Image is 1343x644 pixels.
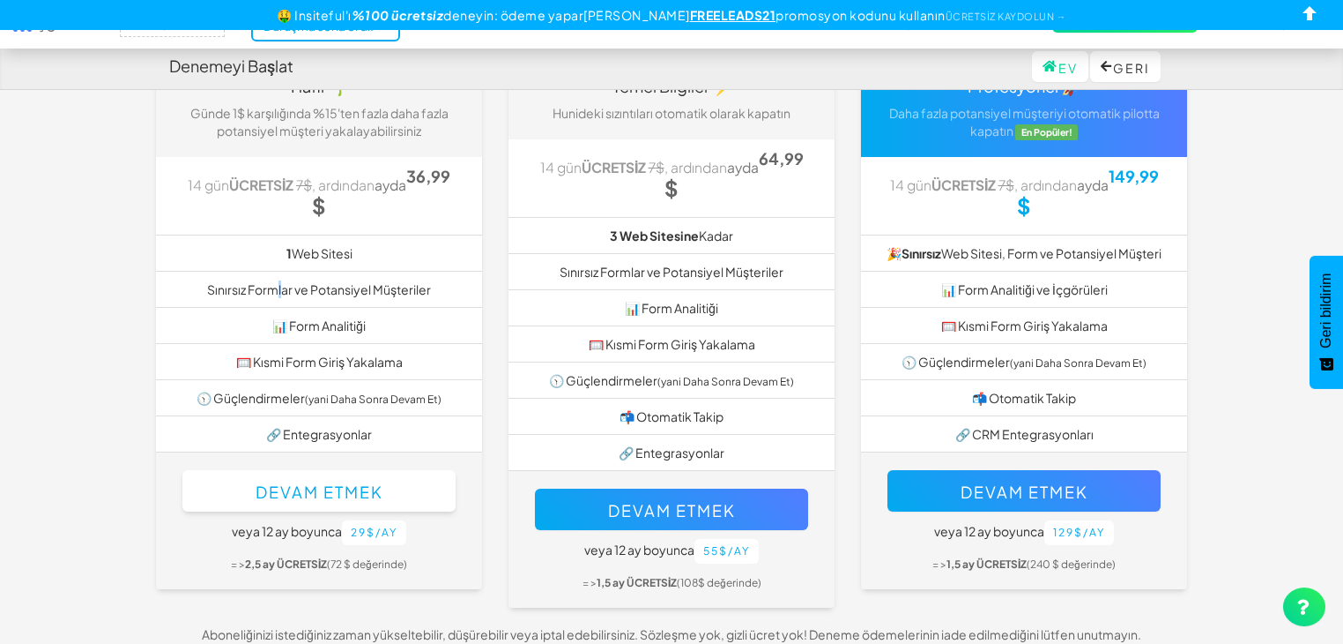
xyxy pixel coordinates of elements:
[941,281,1108,297] font: 📊 Form Analitiği ve İçgörüleri
[972,390,1076,406] font: 📬 Otomatik Takip
[540,159,582,176] font: 14 gün
[1010,356,1146,370] font: (yani Daha Sonra Devam Et)
[677,576,761,589] font: (108$ değerinde)
[1310,255,1343,388] button: Geri bildirim - Anketi göster
[625,300,718,316] font: 📊 Form Analitiği
[699,228,733,243] font: Kadar
[342,520,406,545] button: 29$/ay
[582,576,597,589] font: = >
[941,245,1161,261] font: Web Sitesi, Form ve Potansiyel Müşteri
[759,148,804,168] font: 64,99
[608,500,736,520] font: Devam etmek
[197,390,305,406] font: 🕥 Güçlendirmeler
[375,176,406,193] font: ayda
[902,245,941,261] font: Sınırsız
[1318,273,1333,348] font: Geri bildirim
[202,626,1141,642] font: Aboneliğinizi istediğiniz zaman yükseltebilir, düşürebilir veya iptal edebilirsiniz. Sözleşme yok...
[272,318,366,333] font: 📊 Form Analitiği
[1053,526,1105,539] font: 129$/ay
[305,393,441,406] font: (yani Daha Sonra Devam Et)
[890,176,931,193] font: 14 gün
[277,7,352,23] font: 🤑 Insiteful'ı
[1017,192,1031,219] font: $
[169,56,293,76] font: Denemeyi Başlat
[229,176,293,193] font: ÜCRETSİZ
[560,264,783,280] font: Sınırsız Formlar ve Potansiyel Müşteriler
[934,523,1044,539] font: veya 12 ay boyunca
[1109,166,1159,186] font: 149,99
[190,105,449,139] font: Günde 1$ karşılığında %15'ten fazla daha fazla potansiyel müşteri yakalayabilirsiniz
[727,159,759,176] font: ayda
[690,7,776,23] font: FREELEADS21
[584,542,694,558] font: veya 12 ay boyunca
[946,11,1067,22] a: ÜCRETSİZ KAYDOLUN →
[887,470,1161,512] button: Devam etmek
[649,159,664,176] font: 7$
[998,176,1014,193] font: 7$
[657,375,794,388] font: (yani Daha Sonra Devam Et)
[694,539,759,564] button: 55$/ay
[352,7,444,23] font: %100 ücretsiz
[292,245,352,261] font: Web Sitesi
[1044,520,1114,545] button: 129$/ay
[1090,51,1161,82] button: Geri
[889,105,1160,139] font: Daha fazla potansiyel müşteriyi otomatik pilotta kapatın
[932,558,946,571] font: = >
[1027,558,1116,571] font: (240 $ değerinde)
[1021,126,1072,138] font: En Popüler!
[610,228,699,243] font: 3 Web Sitesine
[312,176,375,193] font: , ardından
[207,281,431,297] font: Sınırsız Formlar ve Potansiyel Müşteriler
[582,159,646,176] font: ÜCRETSİZ
[887,245,902,261] font: 🎉
[535,489,808,530] button: Devam etmek
[1058,60,1078,76] font: Ev
[1113,60,1150,76] font: Geri
[245,558,327,571] font: 2,5 ay ÜCRETSİZ
[256,482,383,502] font: Devam etmek
[620,408,723,424] font: 📬 Otomatik Takip
[703,544,750,558] font: 55$/ay
[232,523,342,539] font: veya 12 ay boyunca
[1077,176,1109,193] font: ayda
[664,159,727,176] font: , ardından
[327,558,407,571] font: (72 $ değerinde)
[236,354,403,370] font: 🥅 Kısmi Form Giriş Yakalama
[619,445,724,461] font: 🔗 Entegrasyonlar
[961,482,1088,502] font: Devam etmek
[902,354,1010,370] font: 🕥 Güçlendirmeler
[1014,176,1077,193] font: , ardından
[182,470,456,512] button: Devam etmek
[231,558,245,571] font: = >
[266,426,372,442] font: 🔗 Entegrasyonlar
[955,426,1094,442] font: 🔗 CRM Entegrasyonları
[1032,51,1088,82] a: Ev
[296,176,312,193] font: 7$
[597,576,677,589] font: 1,5 ay ÜCRETSİZ
[589,336,755,352] font: 🥅 Kısmi Form Giriş Yakalama
[312,192,326,219] font: $
[286,245,292,261] font: 1
[553,105,790,121] font: Hunideki sızıntıları otomatik olarak kapatın
[931,176,996,193] font: ÜCRETSİZ
[775,7,946,23] font: promosyon kodunu kullanın
[664,175,679,201] font: $
[443,7,690,23] font: deneyin: ödeme yapar[PERSON_NAME]
[406,166,450,186] font: 36,99
[549,372,657,388] font: 🕥 Güçlendirmeler
[941,318,1108,333] font: 🥅 Kısmi Form Giriş Yakalama
[351,526,397,539] font: 29$/ay
[946,558,1027,571] font: 1,5 ay ÜCRETSİZ
[188,176,229,193] font: 14 gün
